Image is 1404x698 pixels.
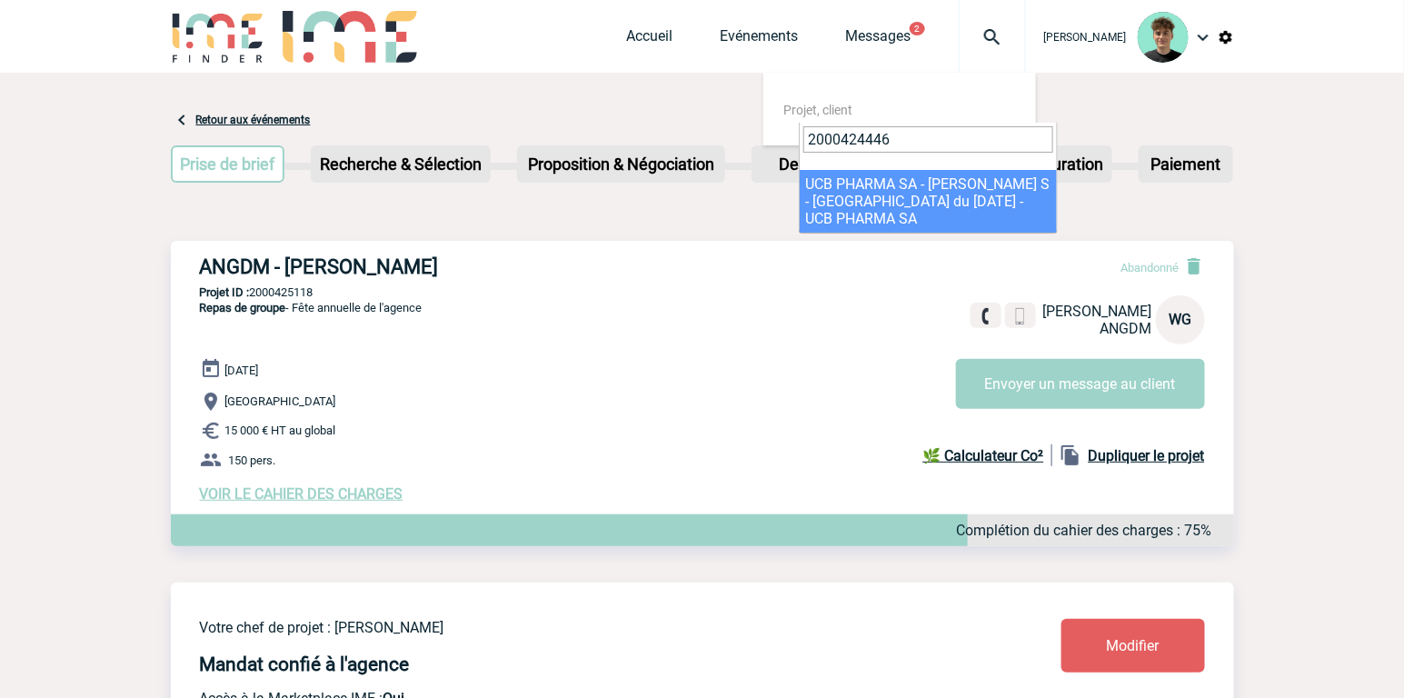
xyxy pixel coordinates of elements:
[200,653,410,675] h4: Mandat confié à l'agence
[173,147,284,181] p: Prise de brief
[1089,447,1205,464] b: Dupliquer le projet
[1169,311,1191,328] span: WG
[200,485,403,503] a: VOIR LE CAHIER DES CHARGES
[171,11,265,63] img: IME-Finder
[1121,261,1180,274] span: Abandonné
[846,27,911,53] a: Messages
[956,359,1205,409] button: Envoyer un message au client
[753,147,844,181] p: Devis
[225,364,259,377] span: [DATE]
[313,147,489,181] p: Recherche & Sélection
[1100,320,1152,337] span: ANGDM
[1107,637,1160,654] span: Modifier
[229,454,276,467] span: 150 pers.
[1043,303,1152,320] span: [PERSON_NAME]
[978,308,994,324] img: fixe.png
[171,285,1234,299] p: 2000425118
[196,114,311,126] a: Retour aux événements
[910,22,925,35] button: 2
[1013,147,1110,181] p: Facturation
[200,301,286,314] span: Repas de groupe
[1138,12,1189,63] img: 131612-0.png
[225,424,336,438] span: 15 000 € HT au global
[519,147,723,181] p: Proposition & Négociation
[1060,444,1081,466] img: file_copy-black-24dp.png
[1140,147,1231,181] p: Paiement
[200,285,250,299] b: Projet ID :
[1044,31,1127,44] span: [PERSON_NAME]
[200,255,745,278] h3: ANGDM - [PERSON_NAME]
[200,301,423,314] span: - Fête annuelle de l'agence
[923,444,1052,466] a: 🌿 Calculateur Co²
[1012,308,1029,324] img: portable.png
[627,27,673,53] a: Accueil
[200,619,954,636] p: Votre chef de projet : [PERSON_NAME]
[800,170,1057,233] li: UCB PHARMA SA - [PERSON_NAME] S - [GEOGRAPHIC_DATA] du [DATE] - UCB PHARMA SA
[784,103,853,117] span: Projet, client
[923,447,1044,464] b: 🌿 Calculateur Co²
[721,27,799,53] a: Evénements
[225,395,336,409] span: [GEOGRAPHIC_DATA]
